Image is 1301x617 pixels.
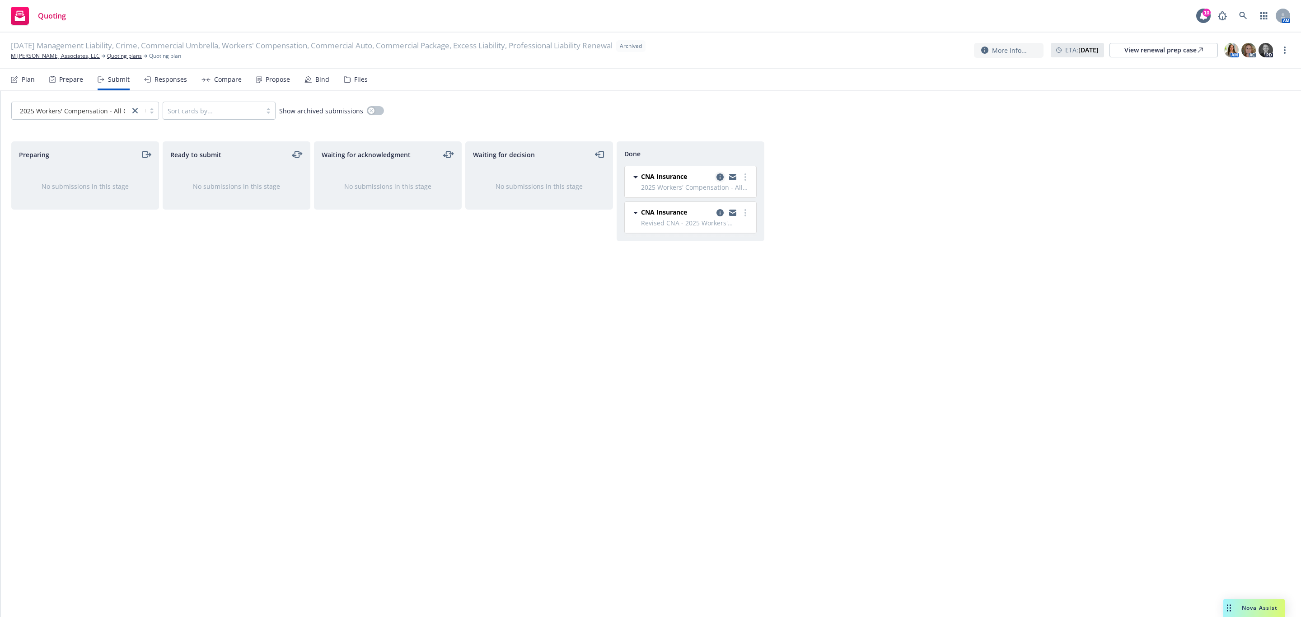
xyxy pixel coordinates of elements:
span: Archived [620,42,642,50]
span: CNA Insurance [641,172,687,181]
div: Bind [315,76,329,83]
span: Nova Assist [1242,604,1278,612]
a: more [1279,45,1290,56]
a: Search [1234,7,1252,25]
div: Prepare [59,76,83,83]
div: No submissions in this stage [178,182,295,191]
img: photo [1224,43,1239,57]
span: Show archived submissions [279,106,363,116]
a: copy logging email [715,207,725,218]
div: No submissions in this stage [480,182,598,191]
div: No submissions in this stage [329,182,447,191]
span: ETA : [1065,45,1099,55]
div: Files [354,76,368,83]
a: moveLeft [594,149,605,160]
a: moveRight [140,149,151,160]
a: moveLeftRight [292,149,303,160]
button: More info... [974,43,1044,58]
span: CNA Insurance [641,207,687,217]
span: Revised CNA - 2025 Workers' Compensation - All Other States [641,218,751,228]
div: Responses [154,76,187,83]
span: Done [624,149,641,159]
a: M [PERSON_NAME] Associates, LLC [11,52,100,60]
span: 2025 Workers' Compensation - All Other S... [20,106,152,116]
div: Compare [214,76,242,83]
button: Nova Assist [1223,599,1285,617]
a: Quoting [7,3,70,28]
span: Quoting [38,12,66,19]
img: photo [1259,43,1273,57]
a: moveLeftRight [443,149,454,160]
span: Preparing [19,150,49,159]
div: No submissions in this stage [26,182,144,191]
img: photo [1241,43,1256,57]
span: 2025 Workers' Compensation - All Other S... [16,106,125,116]
span: Waiting for acknowledgment [322,150,411,159]
strong: [DATE] [1078,46,1099,54]
span: [DATE] Management Liability, Crime, Commercial Umbrella, Workers' Compensation, Commercial Auto, ... [11,40,613,52]
span: Quoting plan [149,52,181,60]
a: copy logging email [715,172,725,182]
div: Drag to move [1223,599,1235,617]
a: Quoting plans [107,52,142,60]
a: copy logging email [727,172,738,182]
a: more [740,172,751,182]
a: more [740,207,751,218]
span: Ready to submit [170,150,221,159]
span: More info... [992,46,1027,55]
span: 2025 Workers' Compensation - All Other States [641,182,751,192]
div: Submit [108,76,130,83]
a: close [130,105,140,116]
a: View renewal prep case [1109,43,1218,57]
span: Waiting for decision [473,150,535,159]
a: copy logging email [727,207,738,218]
div: Plan [22,76,35,83]
a: Switch app [1255,7,1273,25]
div: 10 [1203,9,1211,17]
a: Report a Bug [1213,7,1231,25]
div: View renewal prep case [1124,43,1203,57]
div: Propose [266,76,290,83]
